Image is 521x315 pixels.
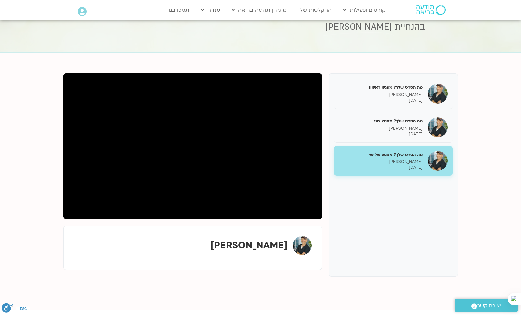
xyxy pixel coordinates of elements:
[428,151,448,171] img: מה הסרט שלך? מפגש שלישי
[210,239,288,252] strong: [PERSON_NAME]
[339,159,423,165] p: [PERSON_NAME]
[395,21,425,33] span: בהנחיית
[428,117,448,137] img: מה הסרט שלך? מפגש שני
[339,152,423,157] h5: מה הסרט שלך? מפגש שלישי
[339,165,423,170] p: [DATE]
[339,126,423,131] p: [PERSON_NAME]
[477,301,501,310] span: יצירת קשר
[416,5,446,15] img: תודעה בריאה
[198,4,223,16] a: עזרה
[339,118,423,124] h5: מה הסרט שלך? מפגש שני
[165,4,193,16] a: תמכו בנו
[295,4,335,16] a: ההקלטות שלי
[339,98,423,103] p: [DATE]
[339,131,423,137] p: [DATE]
[339,84,423,90] h5: מה הסרט שלך? מפגש ראשון
[63,73,322,219] iframe: מה הסרט שלך עם גיוואן ארי בוסתן - מפגש שלישי 16.9.25
[428,84,448,104] img: מה הסרט שלך? מפגש ראשון
[340,4,389,16] a: קורסים ופעילות
[455,299,518,312] a: יצירת קשר
[228,4,290,16] a: מועדון תודעה בריאה
[339,92,423,98] p: [PERSON_NAME]
[293,236,312,255] img: ג'יוואן ארי בוסתן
